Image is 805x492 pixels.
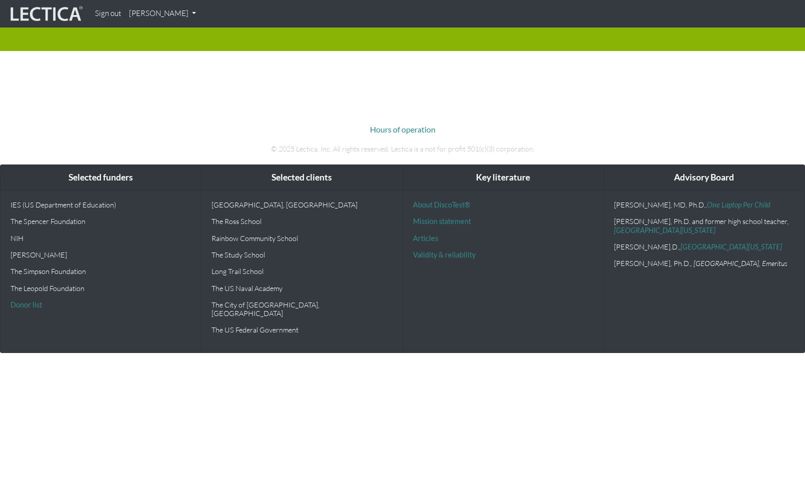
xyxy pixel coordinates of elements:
[0,165,201,190] div: Selected funders
[211,217,392,225] p: The Ross School
[10,284,191,292] p: The Leopold Foundation
[211,267,392,275] p: Long Trail School
[8,4,83,23] img: lecticalive
[413,217,471,225] a: Mission statement
[91,4,125,23] a: Sign out
[413,200,470,209] a: About DiscoTest®
[614,242,794,251] p: [PERSON_NAME].D.,
[413,250,475,259] a: Validity & reliability
[211,200,392,209] p: [GEOGRAPHIC_DATA], [GEOGRAPHIC_DATA]
[10,250,191,259] p: [PERSON_NAME]
[370,124,435,134] a: Hours of operation
[125,143,680,154] p: © 2025 Lectica, Inc. All rights reserved. Lectica is a not for profit 501(c)(3) corporation.
[125,4,200,23] a: [PERSON_NAME]
[614,226,715,234] a: [GEOGRAPHIC_DATA][US_STATE]
[614,200,794,209] p: [PERSON_NAME], MD, Ph.D.,
[413,234,438,242] a: Articles
[10,200,191,209] p: IES (US Department of Education)
[211,234,392,242] p: Rainbow Community School
[211,284,392,292] p: The US Naval Academy
[403,165,603,190] div: Key literature
[10,267,191,275] p: The Simpson Foundation
[614,259,794,267] p: [PERSON_NAME], Ph.D.
[10,234,191,242] p: NIH
[680,242,782,251] a: [GEOGRAPHIC_DATA][US_STATE]
[707,200,770,209] a: One Laptop Per Child
[211,300,392,318] p: The City of [GEOGRAPHIC_DATA], [GEOGRAPHIC_DATA]
[604,165,804,190] div: Advisory Board
[614,217,794,234] p: [PERSON_NAME], Ph.D. and former high school teacher,
[10,300,42,309] a: Donor list
[10,217,191,225] p: The Spencer Foundation
[211,250,392,259] p: The Study School
[201,165,402,190] div: Selected clients
[690,259,787,267] em: , [GEOGRAPHIC_DATA], Emeritus
[211,325,392,334] p: The US Federal Government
